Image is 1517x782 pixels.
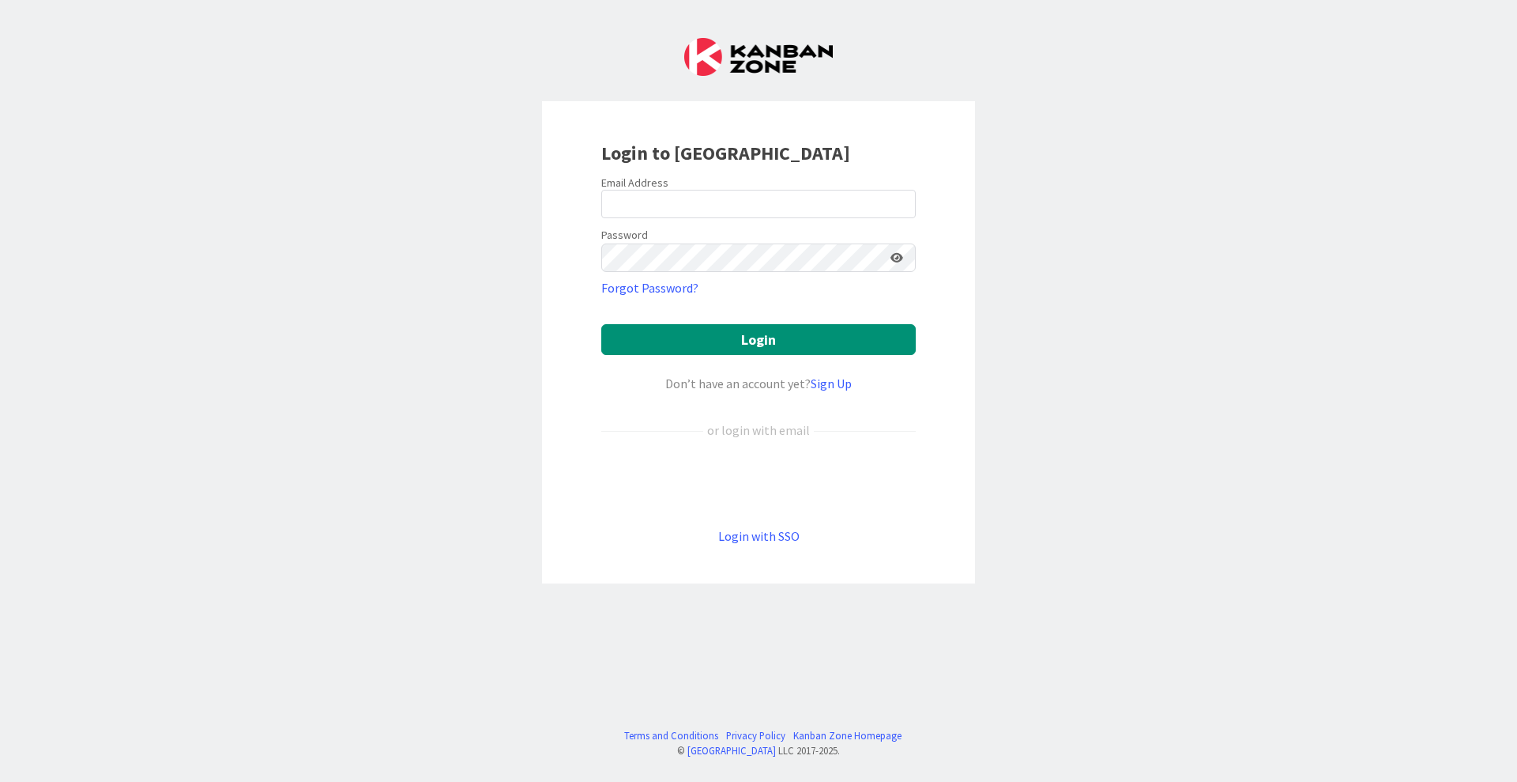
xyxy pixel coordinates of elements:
[687,744,776,757] a: [GEOGRAPHIC_DATA]
[703,421,814,440] div: or login with email
[601,278,698,297] a: Forgot Password?
[593,466,924,501] iframe: Sign in with Google Button
[793,728,902,743] a: Kanban Zone Homepage
[616,743,902,758] div: © LLC 2017- 2025 .
[601,141,850,165] b: Login to [GEOGRAPHIC_DATA]
[811,376,852,391] a: Sign Up
[684,38,833,76] img: Kanban Zone
[718,528,800,544] a: Login with SSO
[601,374,916,393] div: Don’t have an account yet?
[726,728,785,743] a: Privacy Policy
[601,176,668,190] label: Email Address
[601,324,916,355] button: Login
[601,227,648,244] label: Password
[624,728,718,743] a: Terms and Conditions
